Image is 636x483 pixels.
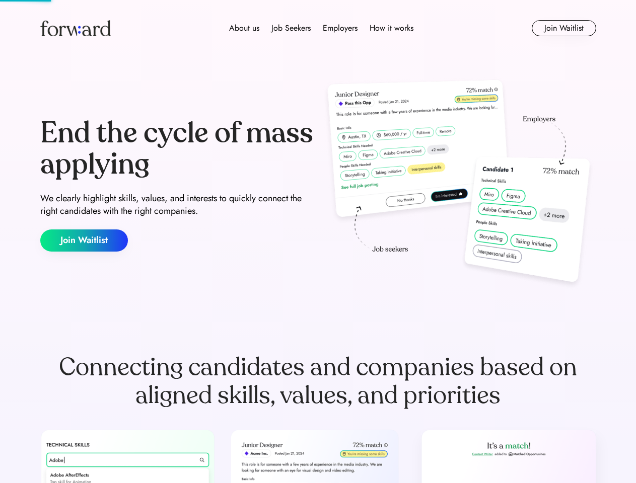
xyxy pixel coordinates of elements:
div: Connecting candidates and companies based on aligned skills, values, and priorities [40,353,596,410]
div: Job Seekers [271,22,311,34]
div: End the cycle of mass applying [40,118,314,180]
button: Join Waitlist [40,229,128,252]
img: hero-image.png [322,76,596,293]
button: Join Waitlist [532,20,596,36]
div: We clearly highlight skills, values, and interests to quickly connect the right candidates with t... [40,192,314,217]
div: Employers [323,22,358,34]
img: Forward logo [40,20,111,36]
div: About us [229,22,259,34]
div: How it works [370,22,413,34]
